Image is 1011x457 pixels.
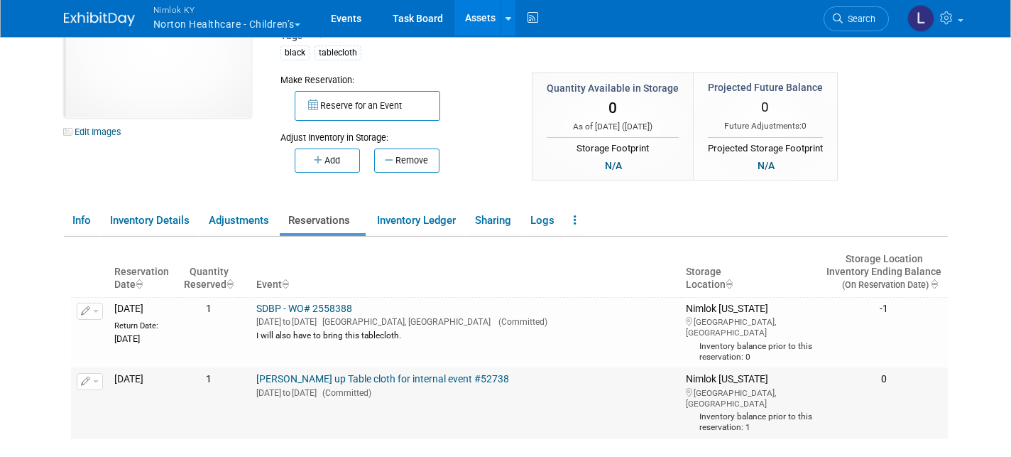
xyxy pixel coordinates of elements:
span: to [281,317,292,327]
div: [DATE] [DATE] [256,315,674,328]
span: [GEOGRAPHIC_DATA], [GEOGRAPHIC_DATA] [317,317,491,327]
div: Storage Footprint [547,137,679,156]
div: As of [DATE] ( ) [547,121,679,133]
a: Reservations [280,208,366,233]
th: Storage Location : activate to sort column ascending [680,247,821,297]
a: Edit Images [64,123,127,141]
a: Info [64,208,99,233]
div: N/A [753,158,779,173]
div: I will also have to bring this tablecloth. [256,328,674,341]
div: Tags [280,28,863,70]
td: 1 [178,297,239,367]
th: Quantity&nbsp;&nbsp;&nbsp;Reserved : activate to sort column ascending [178,247,239,297]
div: black [280,45,310,60]
img: ExhibitDay [64,12,135,26]
div: tablecloth [315,45,361,60]
div: Nimlok [US_STATE] [686,373,815,433]
a: Adjustments [200,208,277,233]
a: Search [824,6,889,31]
span: (Committed) [317,388,371,398]
div: Future Adjustments: [708,120,823,132]
th: Storage LocationInventory Ending Balance (On Reservation Date) : activate to sort column ascending [821,247,947,297]
div: Quantity Available in Storage [547,81,679,95]
button: Add [295,149,360,173]
div: Inventory balance prior to this reservation: 1 [686,409,815,433]
div: [GEOGRAPHIC_DATA], [GEOGRAPHIC_DATA] [686,386,815,409]
div: Projected Storage Footprint [708,137,823,156]
a: Inventory Ledger [368,208,464,233]
a: [PERSON_NAME] up Table cloth for internal event #52738 [256,373,509,385]
td: [DATE] [109,297,179,367]
button: Remove [374,149,439,173]
span: (Committed) [493,317,547,327]
div: Nimlok [US_STATE] [686,303,815,362]
div: Projected Future Balance [708,80,823,95]
div: -1 [826,303,941,316]
span: [DATE] [625,122,650,131]
a: Logs [522,208,562,233]
div: [GEOGRAPHIC_DATA], [GEOGRAPHIC_DATA] [686,315,815,338]
th: ReservationDate : activate to sort column ascending [109,247,179,297]
th: Event : activate to sort column ascending [251,247,680,297]
div: Return Date: [114,315,173,331]
a: Inventory Details [102,208,197,233]
div: N/A [601,158,626,173]
div: 0 [826,373,941,386]
button: Reserve for an Event [295,91,440,121]
a: Sharing [466,208,519,233]
span: 0 [608,100,617,117]
td: [DATE] [109,367,179,438]
img: Luc Schaefer [907,5,934,32]
div: Inventory balance prior to this reservation: 0 [686,339,815,362]
div: [DATE] [114,332,173,345]
span: (On Reservation Date) [830,279,929,290]
span: Search [843,14,875,24]
span: 0 [802,121,807,131]
span: to [281,388,292,398]
div: Make Reservation: [280,72,510,87]
span: Nimlok KY [153,2,300,17]
span: 0 [761,99,769,115]
div: [DATE] [DATE] [256,386,674,399]
a: Edit [320,29,344,39]
td: 1 [178,367,239,438]
a: SDBP - WO# 2558388 [256,303,352,314]
div: Adjust Inventory in Storage: [280,121,510,144]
